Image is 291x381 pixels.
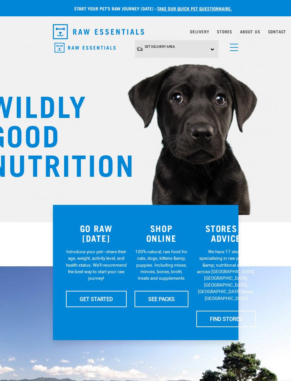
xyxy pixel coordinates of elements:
[66,291,127,307] a: GET STARTED
[48,22,244,42] nav: dropdown navigation
[268,30,286,33] a: Contact
[66,248,127,282] p: Introduce your pet—share their age, weight, activity level, and health status. We'll recommend th...
[240,30,260,33] a: About Us
[227,40,238,52] a: menu
[196,248,256,302] p: We have 17 stores specialising in raw pet food &amp; nutritional advice across [GEOGRAPHIC_DATA],...
[135,223,188,243] h3: SHOP ONLINE
[135,291,188,307] a: SEE PACKS
[137,46,143,52] img: van-moving.png
[135,248,188,282] p: 100% natural, raw food for cats, dogs, kittens &amp; puppies. Including mixes, minces, bones, bro...
[66,223,127,243] h3: GO RAW [DATE]
[157,7,232,9] a: take our quick pet questionnaire.
[190,30,209,33] a: Delivery
[196,223,256,243] h3: STORES & ADVICE
[55,43,116,53] img: Raw Essentials Logo
[145,45,175,48] span: Set Delivery Area
[196,311,256,327] a: FIND STORES
[53,24,144,39] img: Raw Essentials Logo
[217,30,232,33] a: Stores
